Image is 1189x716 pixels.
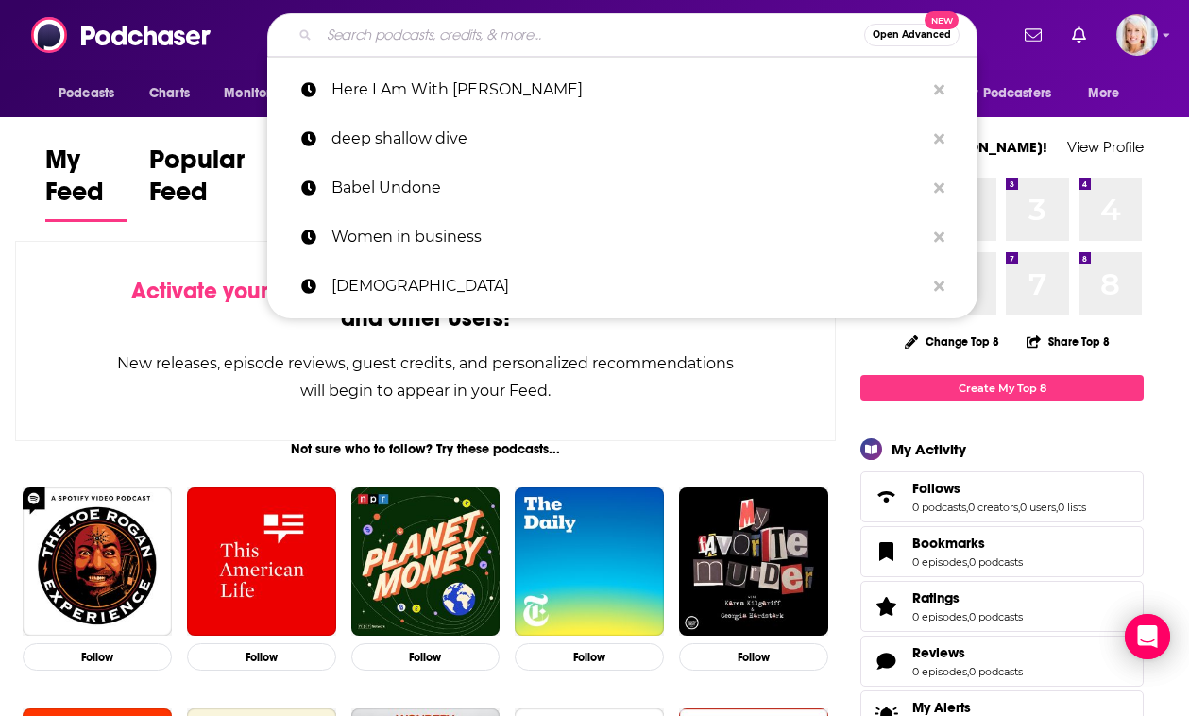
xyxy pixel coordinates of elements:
[1116,14,1158,56] button: Show profile menu
[1058,501,1086,514] a: 0 lists
[968,501,1018,514] a: 0 creators
[331,262,925,311] p: gospelbound
[187,487,336,637] img: This American Life
[912,535,1023,552] a: Bookmarks
[149,80,190,107] span: Charts
[912,699,971,716] span: My Alerts
[149,144,280,222] a: Popular Feed
[515,643,664,671] button: Follow
[867,484,905,510] a: Follows
[679,487,828,637] img: My Favorite Murder with Karen Kilgariff and Georgia Hardstark
[860,636,1144,687] span: Reviews
[912,480,1086,497] a: Follows
[267,262,977,311] a: [DEMOGRAPHIC_DATA]
[967,610,969,623] span: ,
[1018,501,1020,514] span: ,
[1064,19,1094,51] a: Show notifications dropdown
[110,278,740,332] div: by following Podcasts, Creators, Lists, and other Users!
[110,349,740,404] div: New releases, episode reviews, guest credits, and personalized recommendations will begin to appe...
[267,114,977,163] a: deep shallow dive
[893,330,1011,353] button: Change Top 8
[892,440,966,458] div: My Activity
[912,644,965,661] span: Reviews
[331,163,925,213] p: Babel Undone
[23,643,172,671] button: Follow
[912,610,967,623] a: 0 episodes
[131,277,325,305] span: Activate your Feed
[224,80,291,107] span: Monitoring
[860,581,1144,632] span: Ratings
[867,593,905,620] a: Ratings
[331,65,925,114] p: Here I Am With Shai Davidai
[59,80,114,107] span: Podcasts
[912,644,1023,661] a: Reviews
[969,555,1023,569] a: 0 podcasts
[1116,14,1158,56] img: User Profile
[331,114,925,163] p: deep shallow dive
[1056,501,1058,514] span: ,
[873,30,951,40] span: Open Advanced
[331,213,925,262] p: Women in business
[960,80,1051,107] span: For Podcasters
[925,11,959,29] span: New
[1116,14,1158,56] span: Logged in as ashtonrc
[267,65,977,114] a: Here I Am With [PERSON_NAME]
[45,76,139,111] button: open menu
[969,665,1023,678] a: 0 podcasts
[679,643,828,671] button: Follow
[1067,138,1144,156] a: View Profile
[912,555,967,569] a: 0 episodes
[864,24,960,46] button: Open AdvancedNew
[1026,323,1111,360] button: Share Top 8
[187,643,336,671] button: Follow
[23,487,172,637] img: The Joe Rogan Experience
[515,487,664,637] img: The Daily
[1020,501,1056,514] a: 0 users
[1075,76,1144,111] button: open menu
[31,17,212,53] img: Podchaser - Follow, Share and Rate Podcasts
[15,441,836,457] div: Not sure who to follow? Try these podcasts...
[860,375,1144,401] a: Create My Top 8
[351,643,501,671] button: Follow
[912,480,960,497] span: Follows
[137,76,201,111] a: Charts
[267,163,977,213] a: Babel Undone
[967,665,969,678] span: ,
[319,20,864,50] input: Search podcasts, credits, & more...
[860,526,1144,577] span: Bookmarks
[867,538,905,565] a: Bookmarks
[1017,19,1049,51] a: Show notifications dropdown
[860,471,1144,522] span: Follows
[969,610,1023,623] a: 0 podcasts
[149,144,280,219] span: Popular Feed
[912,589,960,606] span: Ratings
[948,76,1079,111] button: open menu
[912,665,967,678] a: 0 episodes
[867,648,905,674] a: Reviews
[912,501,966,514] a: 0 podcasts
[267,13,977,57] div: Search podcasts, credits, & more...
[1088,80,1120,107] span: More
[966,501,968,514] span: ,
[1125,614,1170,659] div: Open Intercom Messenger
[45,144,127,219] span: My Feed
[967,555,969,569] span: ,
[912,589,1023,606] a: Ratings
[267,213,977,262] a: Women in business
[45,144,127,222] a: My Feed
[351,487,501,637] img: Planet Money
[211,76,315,111] button: open menu
[912,535,985,552] span: Bookmarks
